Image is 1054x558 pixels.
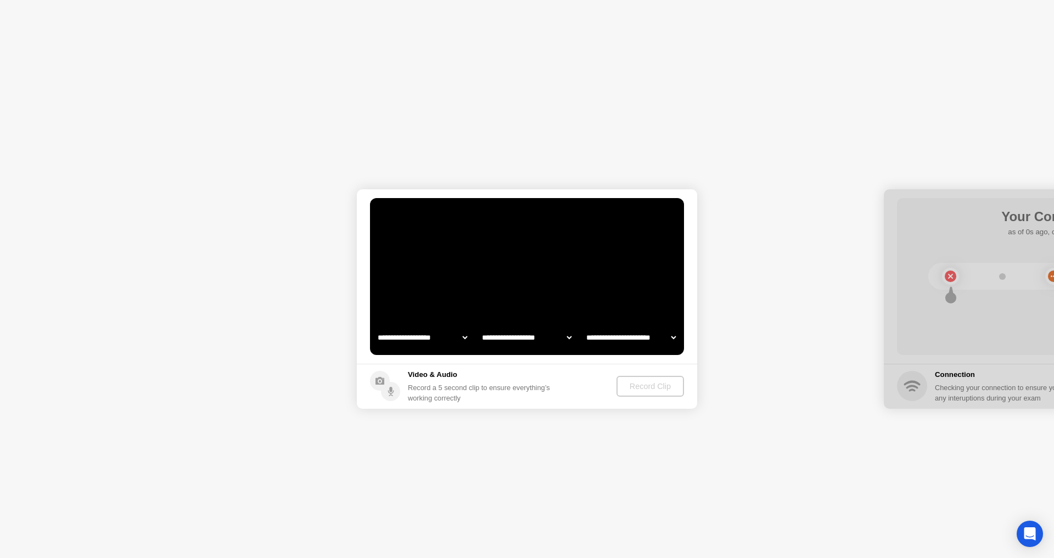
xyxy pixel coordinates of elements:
select: Available speakers [480,326,574,348]
button: Record Clip [616,376,684,397]
select: Available microphones [584,326,678,348]
select: Available cameras [375,326,469,348]
div: Record Clip [621,382,680,391]
div: Record a 5 second clip to ensure everything’s working correctly [408,382,554,403]
h5: Video & Audio [408,369,554,380]
div: Open Intercom Messenger [1017,521,1043,547]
